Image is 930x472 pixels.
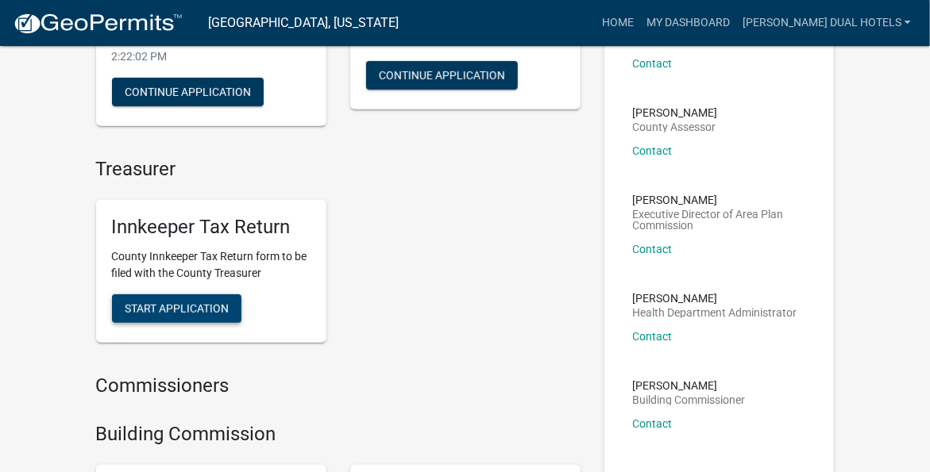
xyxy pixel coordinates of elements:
[96,374,581,397] h4: Commissioners
[640,8,736,38] a: My Dashboard
[633,194,806,205] p: [PERSON_NAME]
[96,423,581,446] h4: Building Commission
[366,61,518,90] button: Continue Application
[633,57,673,70] a: Contact
[633,330,673,343] a: Contact
[736,8,917,38] a: [PERSON_NAME] Dual Hotels
[633,380,746,391] p: [PERSON_NAME]
[633,121,718,132] p: County Assessor
[633,209,806,231] p: Executive Director of Area Plan Commission
[633,417,673,430] a: Contact
[596,8,640,38] a: Home
[633,394,746,405] p: Building Commissioner
[633,144,673,157] a: Contact
[112,248,311,282] p: County Innkeeper Tax Return form to be filed with the County Treasurer
[633,307,797,318] p: Health Department Administrator
[112,32,311,65] p: ITR-TownePlace Suites-147 - [DATE] 2:22:02 PM
[633,107,718,118] p: [PERSON_NAME]
[208,10,399,36] a: [GEOGRAPHIC_DATA], [US_STATE]
[633,293,797,304] p: [PERSON_NAME]
[112,78,264,106] button: Continue Application
[125,302,229,315] span: Start Application
[112,216,311,239] h5: Innkeeper Tax Return
[633,243,673,255] a: Contact
[96,158,581,181] h4: Treasurer
[112,294,241,323] button: Start Application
